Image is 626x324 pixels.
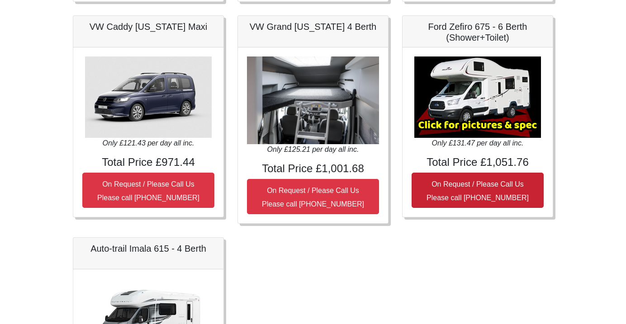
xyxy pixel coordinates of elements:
[267,146,359,153] i: Only £125.21 per day all inc.
[82,243,214,254] h5: Auto-trail Imala 615 - 4 Berth
[247,56,379,145] img: VW Grand California 4 Berth
[82,156,214,169] h4: Total Price £971.44
[247,21,379,32] h5: VW Grand [US_STATE] 4 Berth
[414,56,541,138] img: Ford Zefiro 675 - 6 Berth (Shower+Toilet)
[97,180,199,202] small: On Request / Please Call Us Please call [PHONE_NUMBER]
[103,139,194,147] i: Only £121.43 per day all inc.
[85,56,212,138] img: VW Caddy California Maxi
[412,173,544,208] button: On Request / Please Call UsPlease call [PHONE_NUMBER]
[262,187,364,208] small: On Request / Please Call Us Please call [PHONE_NUMBER]
[247,162,379,175] h4: Total Price £1,001.68
[427,180,529,202] small: On Request / Please Call Us Please call [PHONE_NUMBER]
[247,179,379,214] button: On Request / Please Call UsPlease call [PHONE_NUMBER]
[412,21,544,43] h5: Ford Zefiro 675 - 6 Berth (Shower+Toilet)
[82,21,214,32] h5: VW Caddy [US_STATE] Maxi
[432,139,524,147] i: Only £131.47 per day all inc.
[412,156,544,169] h4: Total Price £1,051.76
[82,173,214,208] button: On Request / Please Call UsPlease call [PHONE_NUMBER]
